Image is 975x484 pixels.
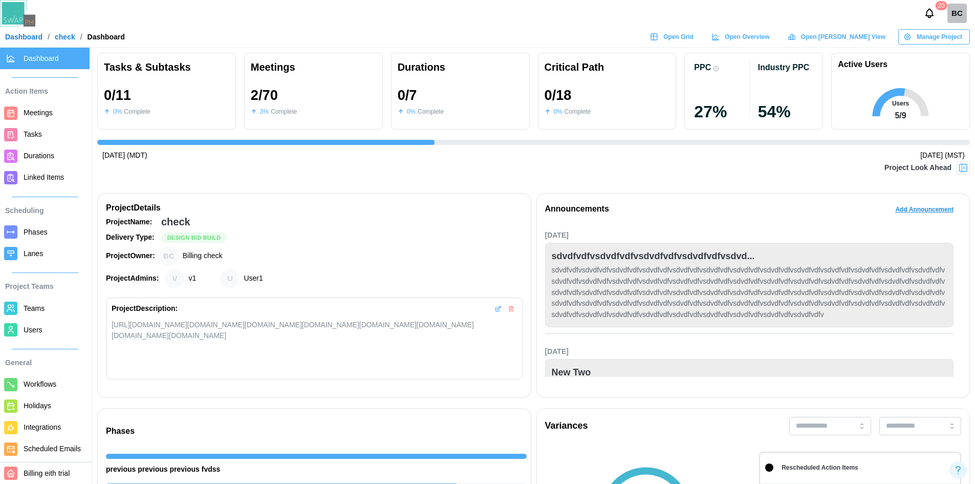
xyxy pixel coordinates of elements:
[947,4,967,23] a: Billing check
[407,107,416,117] div: 0 %
[782,463,858,473] div: Rescheduled Action Items
[958,163,968,173] img: Project Look Ahead Button
[24,173,64,181] span: Linked Items
[244,273,263,284] div: User1
[725,30,769,44] span: Open Overview
[554,107,562,117] div: 0 %
[106,425,527,438] div: Phases
[887,202,961,217] button: Add Announcement
[758,62,809,72] div: Industry PPC
[884,162,951,174] div: Project Look Ahead
[694,103,749,120] div: 27 %
[251,88,278,103] div: 2 / 70
[159,246,179,266] div: Billing check
[552,249,755,264] div: sdvdfvdfvsdvdfvdfvsdvdfvdfvsdvdfvdfvsdvd...
[124,107,150,117] div: Complete
[783,29,893,45] a: Open [PERSON_NAME] View
[917,30,962,44] span: Manage Project
[24,469,70,477] span: Billing eith trial
[545,203,609,216] div: Announcements
[418,107,444,117] div: Complete
[48,33,50,40] div: /
[545,346,954,357] div: [DATE]
[260,107,269,117] div: 3 %
[801,30,885,44] span: Open [PERSON_NAME] View
[24,304,45,312] span: Teams
[183,250,223,262] div: Billing check
[5,33,42,40] a: Dashboard
[545,419,588,433] div: Variances
[88,33,125,40] div: Dashboard
[645,29,701,45] a: Open Grid
[220,269,240,288] div: User1
[188,273,196,284] div: v1
[106,232,157,243] div: Delivery Type:
[398,59,523,75] div: Durations
[921,5,938,22] button: Notifications
[694,62,711,72] div: PPC
[113,107,122,117] div: 0 %
[758,103,813,120] div: 54 %
[80,33,82,40] div: /
[161,214,190,230] div: check
[112,320,517,341] div: [URL][DOMAIN_NAME][DOMAIN_NAME][DOMAIN_NAME][DOMAIN_NAME][DOMAIN_NAME][DOMAIN_NAME][DOMAIN_NAME][...
[24,326,42,334] span: Users
[552,265,947,320] div: sdvdfvdfvsdvdfvdfvsdvdfvdfvsdvdfvdfvsdvdfvdfvsdvdfvdfvsdvdfvdfvsdvdfvdfvsdvdfvdfvsdvdfvdfvsdvdfvd...
[106,251,155,260] strong: Project Owner:
[545,230,954,241] div: [DATE]
[545,59,670,75] div: Critical Path
[24,249,43,258] span: Lanes
[935,1,947,10] div: 20
[24,423,61,431] span: Integrations
[24,109,53,117] span: Meetings
[271,107,297,117] div: Complete
[106,274,159,282] strong: Project Admins:
[947,4,967,23] div: BC
[706,29,777,45] a: Open Overview
[545,88,572,103] div: 0 / 18
[104,88,131,103] div: 0 / 11
[838,59,887,70] h1: Active Users
[24,445,81,453] span: Scheduled Emails
[24,152,54,160] span: Durations
[895,202,954,217] span: Add Announcement
[104,59,229,75] div: Tasks & Subtasks
[565,107,591,117] div: Complete
[251,59,376,75] div: Meetings
[106,217,157,228] div: Project Name:
[102,150,147,161] div: [DATE] (MDT)
[165,269,184,288] div: v1
[24,54,59,62] span: Dashboard
[106,202,523,215] div: Project Details
[24,228,48,236] span: Phases
[24,130,42,138] span: Tasks
[167,233,221,242] span: Design Bid Build
[663,30,694,44] span: Open Grid
[24,402,51,410] span: Holidays
[55,33,75,40] a: check
[112,303,178,314] div: Project Description:
[24,380,56,388] span: Workflows
[898,29,970,45] button: Manage Project
[106,464,527,475] div: previous previous previous fvdss
[920,150,965,161] div: [DATE] (MST)
[398,88,417,103] div: 0 / 7
[552,366,591,380] div: New Two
